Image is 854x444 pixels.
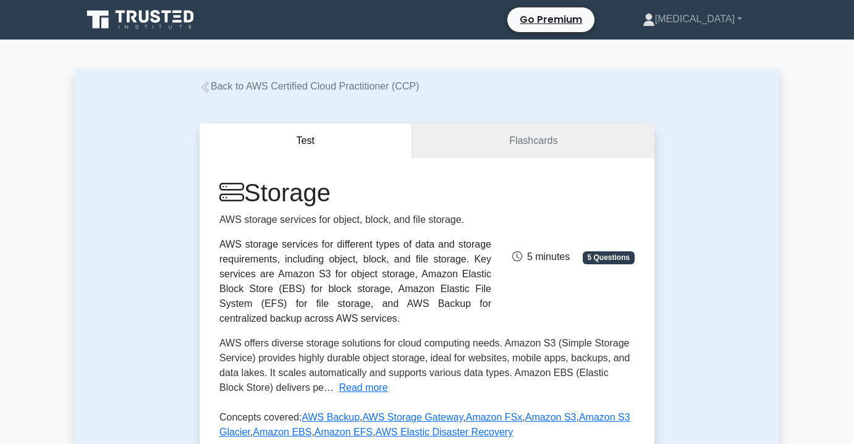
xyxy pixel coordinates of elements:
[466,412,523,422] a: Amazon FSx
[219,412,630,437] a: Amazon S3 Glacier
[339,380,387,395] button: Read more
[412,124,654,159] a: Flashcards
[302,412,360,422] a: AWS Backup
[512,10,590,29] a: Go Premium
[219,338,630,393] span: AWS offers diverse storage solutions for cloud computing needs. Amazon S3 (Simple Storage Service...
[583,251,635,264] span: 5 Questions
[200,81,419,91] a: Back to AWS Certified Cloud Practitioner (CCP)
[219,237,491,326] div: AWS storage services for different types of data and storage requirements, including object, bloc...
[200,124,412,159] button: Test
[315,427,373,437] a: Amazon EFS
[363,412,463,422] a: AWS Storage Gateway
[253,427,311,437] a: Amazon EBS
[376,427,514,437] a: AWS Elastic Disaster Recovery
[613,7,772,31] a: [MEDICAL_DATA]
[219,178,491,207] h1: Storage
[512,251,570,262] span: 5 minutes
[219,212,491,227] p: AWS storage services for object, block, and file storage.
[525,412,577,422] a: Amazon S3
